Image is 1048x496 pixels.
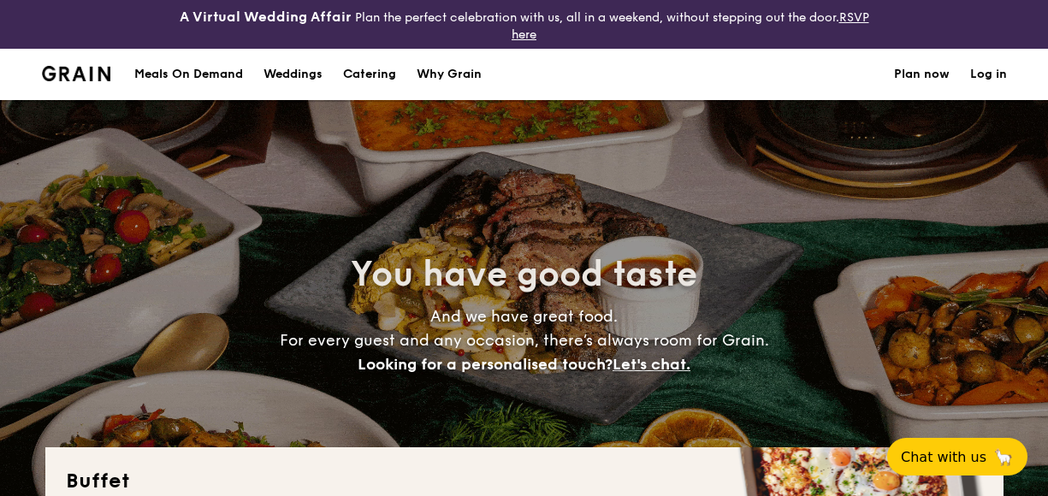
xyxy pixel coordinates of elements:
[901,449,986,465] span: Chat with us
[42,66,111,81] a: Logotype
[180,7,352,27] h4: A Virtual Wedding Affair
[343,49,396,100] h1: Catering
[417,49,482,100] div: Why Grain
[887,438,1027,475] button: Chat with us🦙
[175,7,873,42] div: Plan the perfect celebration with us, all in a weekend, without stepping out the door.
[333,49,406,100] a: Catering
[263,49,323,100] div: Weddings
[134,49,243,100] div: Meals On Demand
[42,66,111,81] img: Grain
[406,49,492,100] a: Why Grain
[358,355,613,374] span: Looking for a personalised touch?
[970,49,1007,100] a: Log in
[124,49,253,100] a: Meals On Demand
[253,49,333,100] a: Weddings
[351,254,697,295] span: You have good taste
[993,447,1014,467] span: 🦙
[894,49,950,100] a: Plan now
[66,468,983,495] h2: Buffet
[280,307,769,374] span: And we have great food. For every guest and any occasion, there’s always room for Grain.
[613,355,690,374] span: Let's chat.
